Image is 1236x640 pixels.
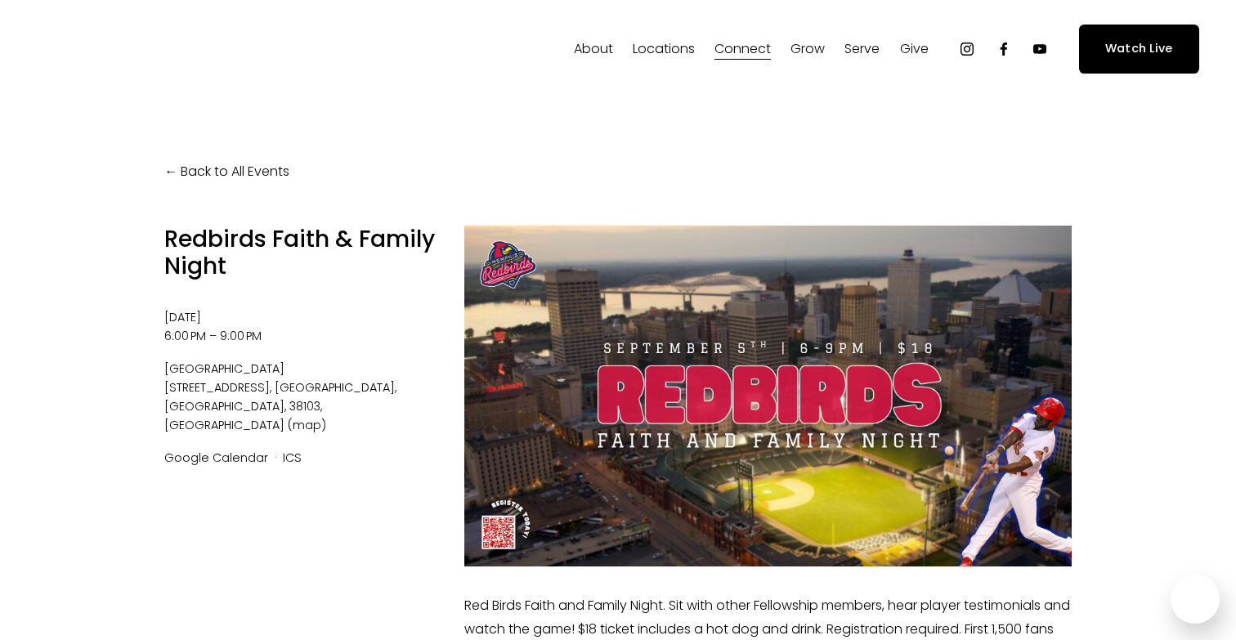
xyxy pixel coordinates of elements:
[633,38,695,61] span: Locations
[164,417,284,433] span: [GEOGRAPHIC_DATA]
[996,41,1012,57] a: Facebook
[714,38,771,61] span: Connect
[164,379,396,414] span: [GEOGRAPHIC_DATA], [GEOGRAPHIC_DATA], 38103
[164,309,201,325] time: [DATE]
[844,36,880,62] a: folder dropdown
[1079,25,1199,73] a: Watch Live
[790,38,825,61] span: Grow
[959,41,975,57] a: Instagram
[1032,41,1048,57] a: YouTube
[283,450,302,466] a: ICS
[220,328,262,344] time: 9:00 PM
[574,36,613,62] a: folder dropdown
[574,38,613,61] span: About
[164,379,275,396] span: [STREET_ADDRESS]
[164,226,437,280] h1: Redbirds Faith & Family Night
[633,36,695,62] a: folder dropdown
[164,160,289,184] a: Back to All Events
[288,417,326,433] a: (map)
[714,36,771,62] a: folder dropdown
[900,36,929,62] a: folder dropdown
[790,36,825,62] a: folder dropdown
[844,38,880,61] span: Serve
[164,328,206,344] time: 6:00 PM
[900,38,929,61] span: Give
[37,33,265,65] img: Fellowship Memphis
[164,450,268,466] a: Google Calendar
[164,360,437,378] span: [GEOGRAPHIC_DATA]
